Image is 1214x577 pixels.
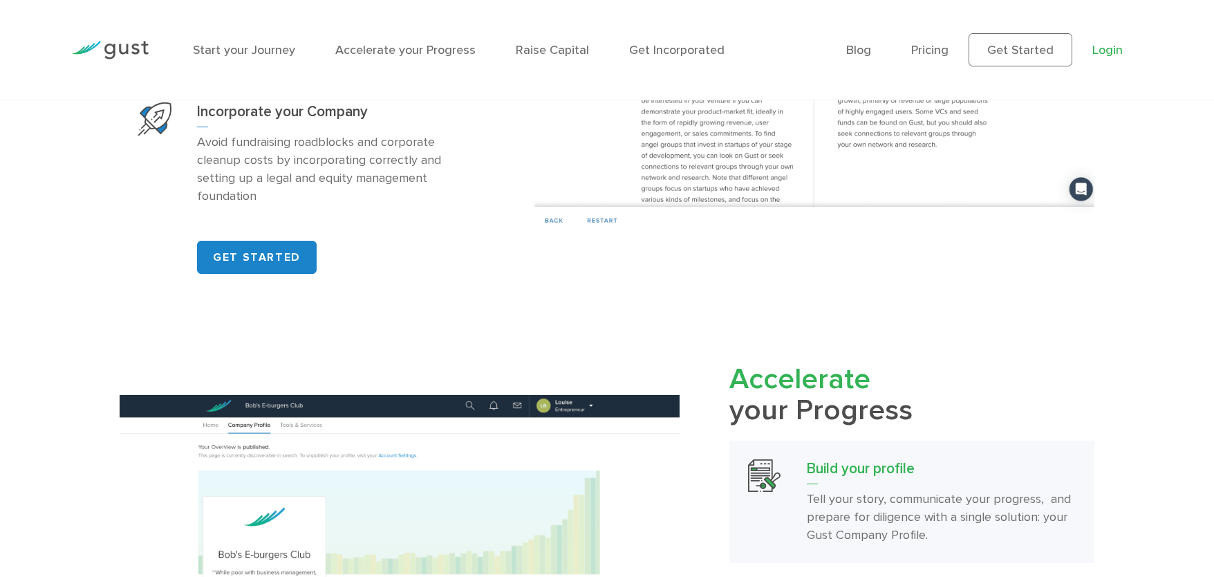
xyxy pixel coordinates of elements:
[71,41,149,59] img: Gust Logo
[197,134,466,205] p: Avoid fundraising roadblocks and corporate cleanup costs by incorporating correctly and setting u...
[335,43,476,57] a: Accelerate your Progress
[846,43,871,57] a: Blog
[516,43,589,57] a: Raise Capital
[807,459,1076,484] h3: Build your profile
[969,33,1072,66] a: Get Started
[197,241,317,274] a: GET STARTED
[729,364,1094,428] h2: your Progress
[138,102,171,136] img: Start Your Company
[120,84,485,224] a: Start Your CompanyIncorporate your CompanyAvoid fundraising roadblocks and corporate cleanup cost...
[1092,43,1123,57] a: Login
[193,43,295,57] a: Start your Journey
[807,491,1076,544] p: Tell your story, communicate your progress, and prepare for diligence with a single solution: you...
[911,43,949,57] a: Pricing
[629,43,725,57] a: Get Incorporated
[197,102,466,127] h3: Incorporate your Company
[729,362,870,396] span: Accelerate
[729,441,1094,563] a: Build Your ProfileBuild your profileTell your story, communicate your progress, and prepare for d...
[748,459,781,492] img: Build Your Profile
